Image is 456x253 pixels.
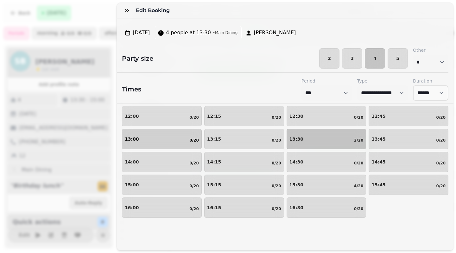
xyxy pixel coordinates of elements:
p: 0/20 [354,161,363,166]
button: 13:302/20 [287,129,366,149]
p: 0/20 [189,183,199,189]
button: 13:000/20 [122,129,202,149]
p: 12:45 [371,114,386,118]
button: 16:150/20 [204,197,284,218]
button: 15:000/20 [122,175,202,195]
p: 15:15 [207,183,221,187]
button: 16:000/20 [122,197,202,218]
h2: Times [122,85,141,94]
button: 14:450/20 [369,152,448,172]
p: 0/20 [272,183,281,189]
p: 13:00 [125,137,139,141]
span: 3 [347,56,357,61]
button: 3 [342,48,362,69]
button: 15:304/20 [287,175,366,195]
button: 4 [365,48,385,69]
p: 0/20 [354,115,363,120]
p: 13:30 [289,137,304,141]
p: 0/20 [436,161,446,166]
span: 5 [393,56,402,61]
p: 0/20 [189,138,199,143]
span: 2 [325,56,334,61]
span: [DATE] [133,29,150,37]
label: Period [301,78,352,84]
button: 14:300/20 [287,152,366,172]
h3: Edit Booking [136,7,172,14]
button: 14:000/20 [122,152,202,172]
p: 14:15 [207,160,221,164]
p: 15:30 [289,183,304,187]
button: 13:150/20 [204,129,284,149]
p: 16:15 [207,205,221,210]
p: 16:00 [125,205,139,210]
label: Other [413,47,448,53]
p: 0/20 [436,138,446,143]
p: 0/20 [272,161,281,166]
p: 2/20 [354,138,363,143]
p: 16:30 [289,205,304,210]
button: 12:150/20 [204,106,284,126]
p: 14:45 [371,160,386,164]
iframe: Chat Widget [424,223,456,253]
p: 12:15 [207,114,221,118]
p: 15:45 [371,183,386,187]
button: 16:300/20 [287,197,366,218]
button: 13:450/20 [369,129,448,149]
p: 14:30 [289,160,304,164]
button: 5 [388,48,408,69]
span: [PERSON_NAME] [254,29,296,37]
button: 12:450/20 [369,106,448,126]
p: 15:00 [125,183,139,187]
p: 0/20 [272,115,281,120]
label: Duration [413,78,448,84]
p: 13:45 [371,137,386,141]
span: 4 [370,56,380,61]
span: • Main Dining [213,30,237,35]
button: 14:150/20 [204,152,284,172]
p: 12:00 [125,114,139,118]
p: 0/20 [272,206,281,211]
p: 0/20 [272,138,281,143]
p: 0/20 [189,115,199,120]
button: 12:300/20 [287,106,366,126]
button: 2 [319,48,339,69]
p: 0/20 [436,115,446,120]
p: 0/20 [354,206,363,211]
button: 15:450/20 [369,175,448,195]
p: 12:30 [289,114,304,118]
p: 13:15 [207,137,221,141]
p: 4/20 [354,183,363,189]
p: 14:00 [125,160,139,164]
p: 0/20 [189,161,199,166]
p: 0/20 [189,206,199,211]
button: 15:150/20 [204,175,284,195]
button: 12:000/20 [122,106,202,126]
h2: Party size [117,54,153,63]
p: 0/20 [436,183,446,189]
span: 4 people at 13:30 [166,29,211,37]
label: Type [357,78,408,84]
